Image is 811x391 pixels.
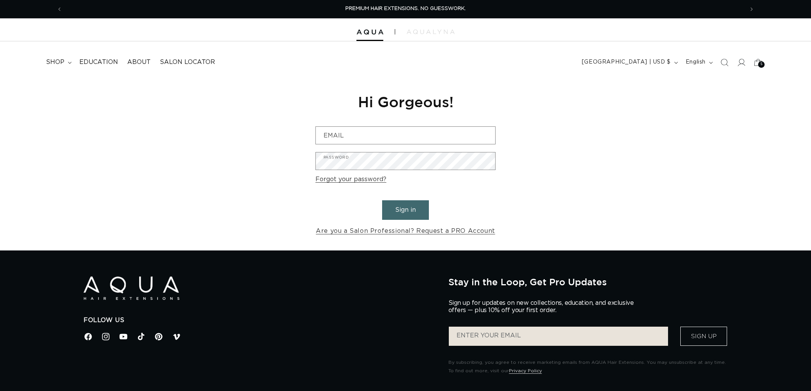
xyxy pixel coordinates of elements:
[46,58,64,66] span: shop
[509,368,542,373] a: Privacy Policy
[449,327,668,346] input: ENTER YOUR EMAIL
[79,58,118,66] span: Education
[448,276,727,287] h2: Stay in the Loop, Get Pro Updates
[84,316,437,324] h2: Follow Us
[315,174,386,185] a: Forgot your password?
[448,299,640,314] p: Sign up for updates on new collections, education, and exclusive offers — plus 10% off your first...
[382,200,429,220] button: Sign in
[316,127,495,144] input: Email
[680,327,727,346] button: Sign Up
[84,276,179,300] img: Aqua Hair Extensions
[316,226,495,237] a: Are you a Salon Professional? Request a PRO Account
[716,54,733,71] summary: Search
[743,2,760,16] button: Next announcement
[407,29,455,34] img: aqualyna.com
[356,29,383,35] img: Aqua Hair Extensions
[582,58,671,66] span: [GEOGRAPHIC_DATA] | USD $
[41,54,75,71] summary: shop
[123,54,155,71] a: About
[577,55,681,70] button: [GEOGRAPHIC_DATA] | USD $
[686,58,706,66] span: English
[760,61,763,68] span: 5
[155,54,220,71] a: Salon Locator
[681,55,716,70] button: English
[345,6,466,11] span: PREMIUM HAIR EXTENSIONS. NO GUESSWORK.
[315,92,496,111] h1: Hi Gorgeous!
[75,54,123,71] a: Education
[127,58,151,66] span: About
[448,358,727,375] p: By subscribing, you agree to receive marketing emails from AQUA Hair Extensions. You may unsubscr...
[160,58,215,66] span: Salon Locator
[51,2,68,16] button: Previous announcement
